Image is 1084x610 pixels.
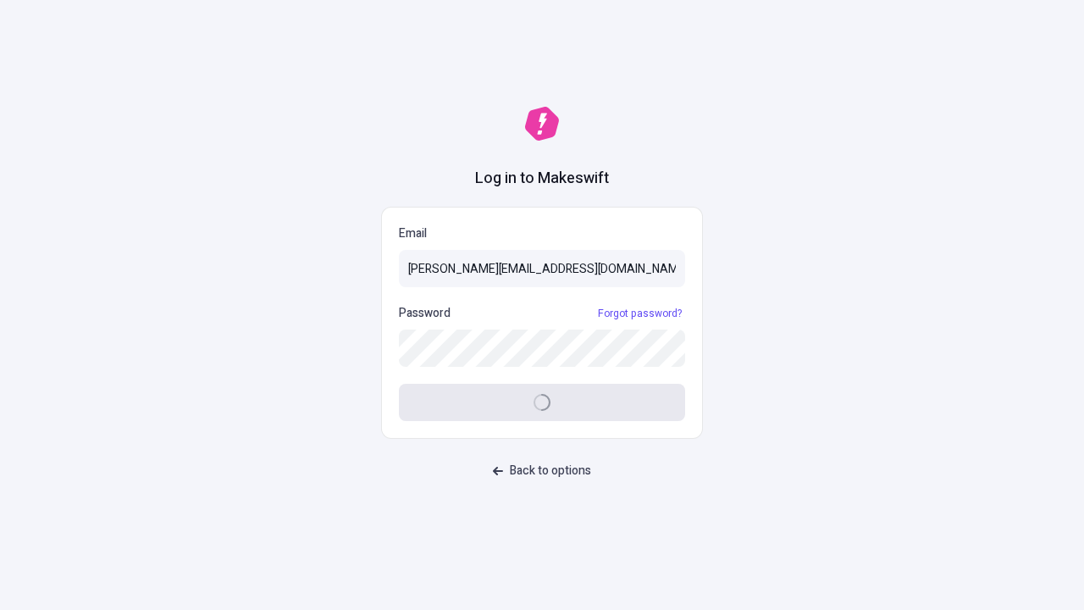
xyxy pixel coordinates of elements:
input: Email [399,250,685,287]
h1: Log in to Makeswift [475,168,609,190]
p: Email [399,225,685,243]
button: Back to options [483,456,601,486]
span: Back to options [510,462,591,480]
p: Password [399,304,451,323]
a: Forgot password? [595,307,685,320]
